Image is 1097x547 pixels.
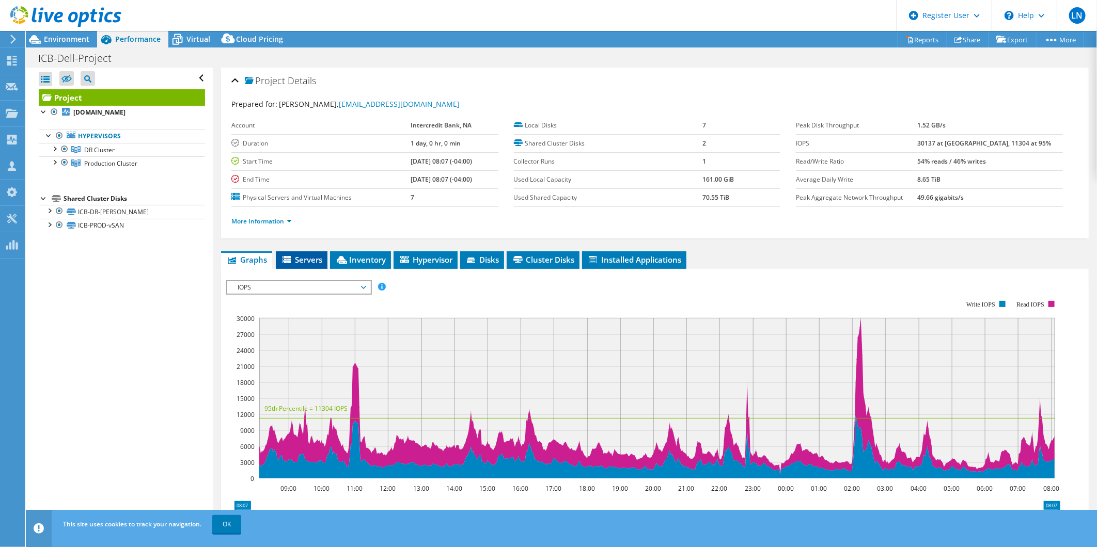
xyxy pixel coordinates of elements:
b: 1.52 GB/s [918,121,946,130]
a: More [1036,31,1084,47]
span: Production Cluster [84,159,137,168]
label: Physical Servers and Virtual Machines [231,192,411,203]
a: ICB-PROD-vSAN [39,219,205,232]
text: 12000 [237,410,255,419]
b: 161.00 GiB [702,175,734,184]
label: Duration [231,138,411,149]
label: IOPS [796,138,918,149]
b: [DATE] 08:07 (-04:00) [411,175,472,184]
text: 12:00 [380,484,396,493]
label: Collector Runs [514,156,703,167]
text: 02:00 [844,484,860,493]
text: 18000 [237,378,255,387]
text: 22:00 [711,484,727,493]
label: Read/Write Ratio [796,156,918,167]
span: Disks [465,254,499,265]
span: [PERSON_NAME], [279,99,460,109]
text: 15000 [237,394,255,403]
b: 7 [411,193,414,202]
text: 21:00 [678,484,694,493]
text: 14:00 [446,484,462,493]
label: Peak Aggregate Network Throughput [796,192,918,203]
span: DR Cluster [84,146,115,154]
div: Shared Cluster Disks [64,192,205,205]
b: 2 [702,139,706,148]
span: Environment [44,34,89,44]
span: Details [288,74,316,87]
a: ICB-DR-[PERSON_NAME] [39,205,205,218]
label: Used Local Capacity [514,174,703,185]
span: Inventory [335,254,386,265]
a: More Information [231,217,292,226]
span: Servers [281,254,322,265]
a: DR Cluster [39,143,205,156]
label: Start Time [231,156,411,167]
b: [DOMAIN_NAME] [73,108,126,117]
span: This site uses cookies to track your navigation. [63,520,201,528]
text: 01:00 [811,484,827,493]
span: Cluster Disks [512,254,574,265]
text: 07:00 [1010,484,1026,493]
span: Graphs [226,254,267,265]
a: Production Cluster [39,156,205,170]
b: [DATE] 08:07 (-04:00) [411,157,472,166]
text: Write IOPS [966,301,995,308]
a: [DOMAIN_NAME] [39,106,205,119]
text: 04:00 [911,484,927,493]
h1: ICB-Dell-Project [34,53,128,64]
label: Average Daily Write [796,174,918,185]
text: 9000 [240,426,255,435]
a: Project [39,89,205,106]
label: Local Disks [514,120,703,131]
svg: \n [1005,11,1014,20]
b: Intercredit Bank, NA [411,121,472,130]
text: 3000 [240,458,255,467]
label: End Time [231,174,411,185]
a: OK [212,515,241,534]
label: Account [231,120,411,131]
span: Installed Applications [587,254,681,265]
text: 06:00 [977,484,993,493]
text: 03:00 [877,484,893,493]
a: Reports [898,31,947,47]
text: 11:00 [347,484,363,493]
a: Share [947,31,989,47]
text: 18:00 [579,484,595,493]
span: Virtual [186,34,210,44]
text: 10:00 [314,484,330,493]
span: Cloud Pricing [236,34,283,44]
b: 49.66 gigabits/s [918,193,964,202]
text: Read IOPS [1016,301,1044,308]
text: 08:00 [1043,484,1059,493]
span: LN [1069,7,1086,24]
text: 09:00 [280,484,296,493]
b: 7 [702,121,706,130]
text: 21000 [237,362,255,371]
a: [EMAIL_ADDRESS][DOMAIN_NAME] [339,99,460,109]
b: 8.65 TiB [918,175,941,184]
text: 15:00 [479,484,495,493]
text: 6000 [240,442,255,451]
label: Prepared for: [231,99,277,109]
a: Hypervisors [39,130,205,143]
text: 23:00 [745,484,761,493]
text: 0 [250,474,254,483]
span: IOPS [232,281,365,294]
text: 20:00 [645,484,661,493]
text: 30000 [237,314,255,323]
label: Peak Disk Throughput [796,120,918,131]
text: 24000 [237,346,255,355]
text: 13:00 [413,484,429,493]
text: 17:00 [545,484,561,493]
text: 27000 [237,330,255,339]
a: Export [989,31,1037,47]
b: 1 [702,157,706,166]
span: Project [245,76,285,86]
text: 05:00 [944,484,960,493]
span: Performance [115,34,161,44]
b: 30137 at [GEOGRAPHIC_DATA], 11304 at 95% [918,139,1052,148]
text: 16:00 [512,484,528,493]
text: 00:00 [778,484,794,493]
text: 95th Percentile = 11304 IOPS [264,404,348,413]
b: 1 day, 0 hr, 0 min [411,139,461,148]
